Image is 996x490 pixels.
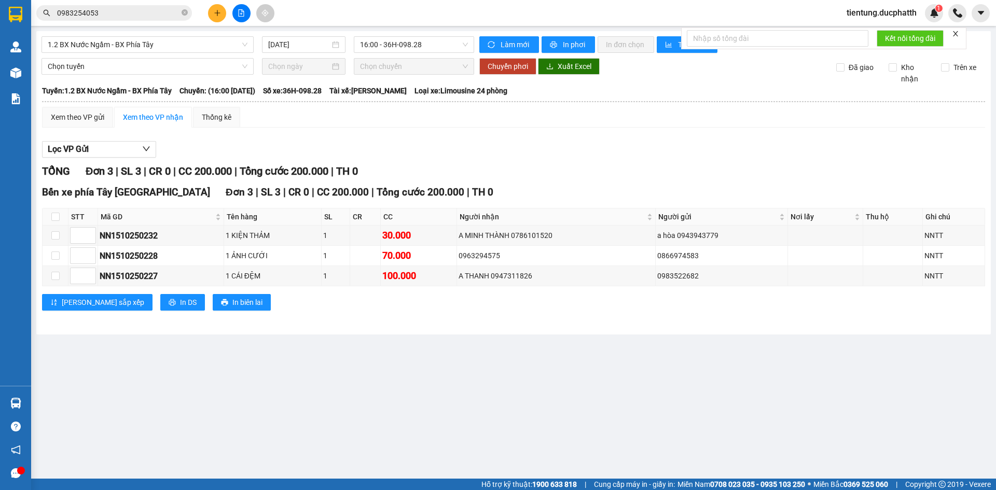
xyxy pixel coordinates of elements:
[256,186,258,198] span: |
[214,9,221,17] span: plus
[226,230,320,241] div: 1 KIỆN THẢM
[238,9,245,17] span: file-add
[657,250,786,261] div: 0866974583
[256,4,274,22] button: aim
[896,479,897,490] span: |
[173,165,176,177] span: |
[532,480,577,488] strong: 1900 633 818
[234,165,237,177] span: |
[710,480,805,488] strong: 0708 023 035 - 0935 103 250
[263,85,322,96] span: Số xe: 36H-098.28
[937,5,940,12] span: 1
[459,270,654,282] div: A THANH 0947311826
[329,85,407,96] span: Tài xế: [PERSON_NAME]
[479,58,536,75] button: Chuyển phơi
[180,297,197,308] span: In DS
[10,93,21,104] img: solution-icon
[336,165,358,177] span: TH 0
[657,230,786,241] div: a hòa 0943943779
[546,63,554,71] span: download
[598,36,654,53] button: In đơn chọn
[952,30,959,37] span: close
[924,250,983,261] div: NNTT
[382,228,455,243] div: 30.000
[953,8,962,18] img: phone-icon
[550,41,559,49] span: printer
[808,482,811,486] span: ⚪️
[949,62,980,73] span: Trên xe
[51,111,104,123] div: Xem theo VP gửi
[121,165,141,177] span: SL 3
[57,7,179,19] input: Tìm tên, số ĐT hoặc mã đơn
[48,37,247,52] span: 1.2 BX Nước Ngầm - BX Phía Tây
[224,208,322,226] th: Tên hàng
[232,4,251,22] button: file-add
[261,9,269,17] span: aim
[594,479,675,490] span: Cung cấp máy in - giấy in:
[924,270,983,282] div: NNTT
[98,266,224,286] td: NN1510250227
[371,186,374,198] span: |
[377,186,464,198] span: Tổng cước 200.000
[11,422,21,431] span: question-circle
[877,30,944,47] button: Kết nối tổng đài
[323,230,348,241] div: 1
[935,5,943,12] sup: 1
[897,62,933,85] span: Kho nhận
[677,479,805,490] span: Miền Nam
[459,250,654,261] div: 0963294575
[323,270,348,282] div: 1
[472,186,493,198] span: TH 0
[863,208,922,226] th: Thu hộ
[213,294,271,311] button: printerIn biên lai
[261,186,281,198] span: SL 3
[459,230,654,241] div: A MINH THÀNH 0786101520
[98,246,224,266] td: NN1510250228
[585,479,586,490] span: |
[885,33,935,44] span: Kết nối tổng đài
[142,145,150,153] span: down
[542,36,595,53] button: printerIn phơi
[838,6,925,19] span: tientung.ducphatth
[48,143,89,156] span: Lọc VP Gửi
[923,208,985,226] th: Ghi chú
[100,229,222,242] div: NN1510250232
[467,186,469,198] span: |
[50,299,58,307] span: sort-ascending
[221,299,228,307] span: printer
[488,41,496,49] span: sync
[317,186,369,198] span: CC 200.000
[68,208,98,226] th: STT
[283,186,286,198] span: |
[11,445,21,455] span: notification
[930,8,939,18] img: icon-new-feature
[813,479,888,490] span: Miền Bắc
[938,481,946,488] span: copyright
[98,226,224,246] td: NN1510250232
[10,41,21,52] img: warehouse-icon
[178,165,232,177] span: CC 200.000
[924,230,983,241] div: NNTT
[182,9,188,16] span: close-circle
[9,7,22,22] img: logo-vxr
[323,250,348,261] div: 1
[558,61,591,72] span: Xuất Excel
[360,59,468,74] span: Chọn chuyến
[101,211,213,222] span: Mã GD
[62,297,144,308] span: [PERSON_NAME] sắp xếp
[42,165,70,177] span: TỔNG
[226,270,320,282] div: 1 CÁI ĐỆM
[481,479,577,490] span: Hỗ trợ kỹ thuật:
[169,299,176,307] span: printer
[381,208,457,226] th: CC
[322,208,350,226] th: SL
[843,480,888,488] strong: 0369 525 060
[179,85,255,96] span: Chuyến: (16:00 [DATE])
[43,9,50,17] span: search
[160,294,205,311] button: printerIn DS
[42,186,210,198] span: Bến xe phía Tây [GEOGRAPHIC_DATA]
[202,111,231,123] div: Thống kê
[232,297,262,308] span: In biên lai
[123,111,183,123] div: Xem theo VP nhận
[226,186,253,198] span: Đơn 3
